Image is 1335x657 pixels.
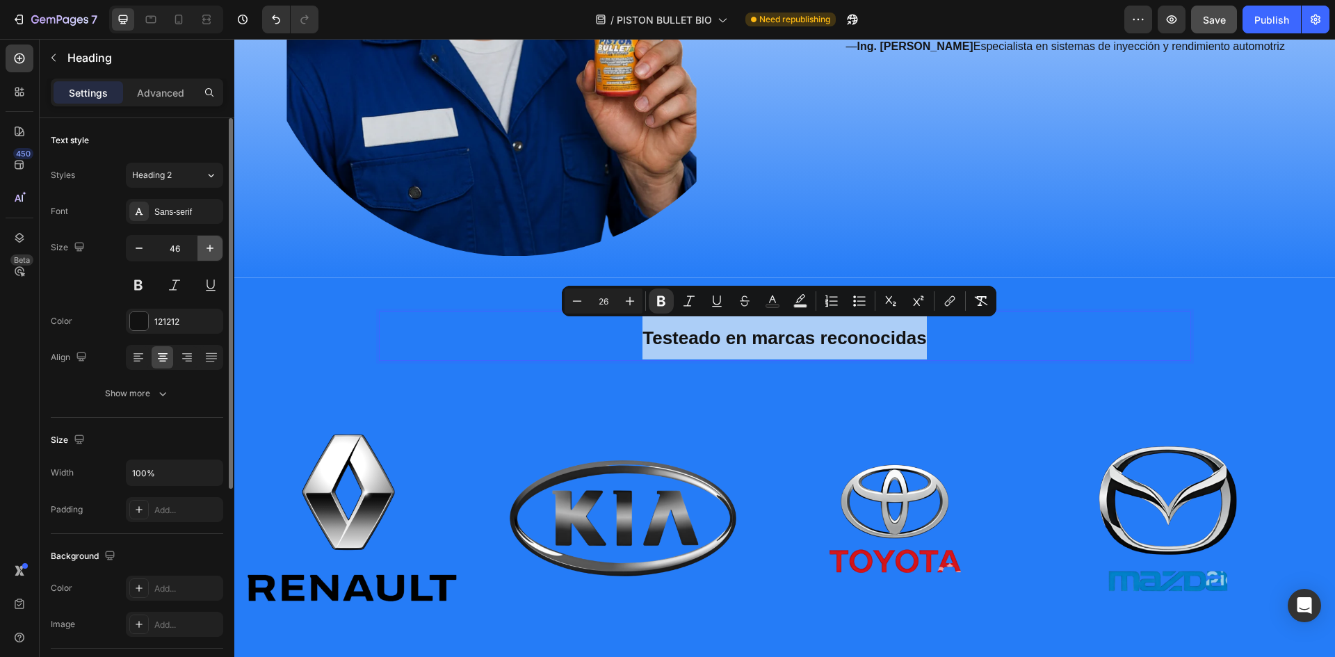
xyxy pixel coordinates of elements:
div: Styles [51,169,75,181]
p: Heading [67,49,218,66]
button: Publish [1243,6,1301,33]
button: 7 [6,6,104,33]
div: 450 [13,148,33,159]
img: [object Object] [1,364,232,595]
img: [object Object] [818,364,1049,595]
input: Auto [127,460,222,485]
div: Add... [154,619,220,631]
button: Show more [51,381,223,406]
div: Padding [51,503,83,516]
p: Settings [69,86,108,100]
span: Heading 2 [132,169,172,181]
div: Size [51,238,88,257]
div: Background [51,547,118,566]
iframe: Design area [234,39,1335,657]
span: Need republishing [759,13,830,26]
button: Heading 2 [126,163,223,188]
div: Add... [154,504,220,517]
span: Save [1203,14,1226,26]
div: Color [51,315,72,327]
div: Sans-serif [154,206,220,218]
p: Advanced [137,86,184,100]
div: Open Intercom Messenger [1288,589,1321,622]
span: PISTON BULLET BIO [617,13,712,27]
span: / [610,13,614,27]
p: 7 [91,11,97,28]
div: Undo/Redo [262,6,318,33]
div: 121212 [154,316,220,328]
button: Save [1191,6,1237,33]
img: [object Object] [273,364,504,595]
strong: Ing. [PERSON_NAME] [623,1,739,13]
strong: Testeado en marcas reconocidas [408,289,692,309]
div: Font [51,205,68,218]
div: Beta [10,254,33,266]
h2: Rich Text Editor. Editing area: main [145,273,957,322]
div: Size [51,431,88,450]
div: Add... [154,583,220,595]
div: Color [51,582,72,594]
div: Width [51,467,74,479]
div: Image [51,618,75,631]
div: Editor contextual toolbar [562,286,996,316]
div: Show more [105,387,170,400]
div: Align [51,348,90,367]
img: [object Object] [546,364,777,595]
div: Text style [51,134,89,147]
div: Publish [1254,13,1289,27]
